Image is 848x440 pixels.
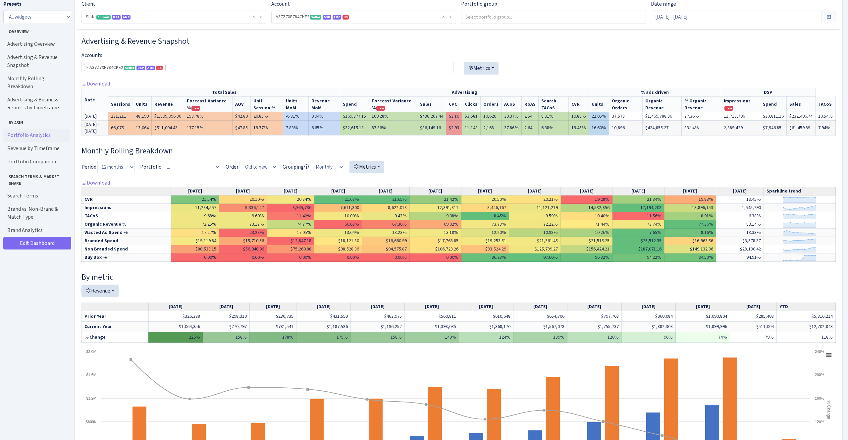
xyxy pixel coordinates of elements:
[82,204,171,212] td: Impressions
[267,253,314,262] td: 0.00%
[249,332,296,343] td: 178%
[721,120,760,135] td: 2,889,429
[362,253,410,262] td: 0.00%
[621,321,676,332] td: $1,882,308
[459,311,513,322] td: $610,648
[314,195,362,204] td: 21.68%
[409,253,461,262] td: 0.00%
[721,96,760,112] th: Impressions
[323,15,331,20] span: DSP
[82,120,108,135] td: [DATE] - [DATE]
[417,120,446,135] td: $86,149.16
[203,311,249,322] td: $298,310
[815,112,835,120] td: 10.54%
[609,96,643,112] th: Organic Orders
[464,62,499,75] button: Metrics
[249,321,296,332] td: $781,541
[409,187,461,195] th: [DATE]
[643,96,682,112] th: Organic Revenue
[251,96,283,112] th: Unit Session %
[716,237,764,245] td: $3,578.37
[539,112,569,120] td: 8.91%
[362,187,410,195] th: [DATE]
[267,220,314,229] td: 74.77%
[522,112,539,120] td: 2.54
[760,120,786,135] td: $7,946.85
[417,96,446,112] th: Sales
[314,229,362,237] td: 13.64%
[567,311,622,322] td: $797,703
[461,253,509,262] td: 96.73%
[203,302,249,311] th: [DATE]
[171,212,219,220] td: 9.68%
[612,212,664,220] td: 11.56%
[81,146,836,156] h3: Widget #38
[3,142,70,155] a: Revenue by Timeframe
[203,332,249,343] td: 158%
[81,80,110,87] a: Download
[219,229,267,237] td: 23.28%
[446,112,462,120] td: $3.16
[3,93,70,114] a: Advertising & Business Reports by Timeframe
[81,272,836,282] h4: By metric
[369,120,417,135] td: 87.36%
[721,112,760,120] td: 11,713,796
[461,229,509,237] td: 12.20%
[314,212,362,220] td: 10.00%
[509,195,560,204] td: 20.21%
[82,88,108,112] th: Date
[191,106,200,111] span: new
[152,96,184,112] th: Revenue
[461,187,509,195] th: [DATE]
[362,195,410,204] td: 21.65%
[462,96,481,112] th: Clicks
[148,332,203,343] td: 226%
[82,332,149,343] td: % Change
[349,161,384,173] button: Metrics
[777,302,836,311] th: YTD
[82,311,149,322] td: Prior Year
[589,120,609,135] td: 16.60%
[609,112,643,120] td: 37,573
[502,120,522,135] td: 37.86%
[461,11,646,23] input: Select portfolio group...
[350,302,405,311] th: [DATE]
[82,253,171,262] td: Buy Box %
[296,332,351,343] td: 175%
[267,245,314,253] td: $75,260.88
[308,96,340,112] th: Revenue MoM
[461,237,509,245] td: $19,253.51
[369,96,417,112] th: Spend Forecast Variance %
[716,187,764,195] th: [DATE]
[233,96,251,112] th: AOV
[3,224,70,237] a: Brand Analytics
[249,311,296,322] td: $280,735
[664,204,716,212] td: 13,896,153
[643,120,682,135] td: $424,855.27
[184,96,233,112] th: Revenue Forecast Variance %
[81,36,836,46] h3: Widget #2
[716,204,764,212] td: 1,545,790
[133,96,152,112] th: Units
[272,11,456,24] span: A37Z7XF784CKE2 <span class="badge badge-success">Seller</span><span class="badge badge-primary">D...
[459,302,513,311] th: [DATE]
[82,229,171,237] td: Wasted Ad Spend %
[4,26,69,35] span: Overview
[409,212,461,220] td: 9.08%
[716,229,764,237] td: 13.33%
[815,96,835,112] th: TACoS
[612,237,664,245] td: $25,512.35
[716,253,764,262] td: 94.91%
[509,245,560,253] td: $125,789.27
[82,195,171,204] td: CVR
[461,204,509,212] td: 8,446,167
[314,187,362,195] th: [DATE]
[82,212,171,220] td: TACoS
[609,120,643,135] td: 10,896
[283,96,308,112] th: Units MoM
[461,195,509,204] td: 20.50%
[276,14,448,20] span: A37Z7XF784CKE2 <span class="badge badge-success">Seller</span><span class="badge badge-primary">D...
[362,237,410,245] td: $16,660.99
[405,321,459,332] td: $1,398,035
[567,321,622,332] td: $1,755,737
